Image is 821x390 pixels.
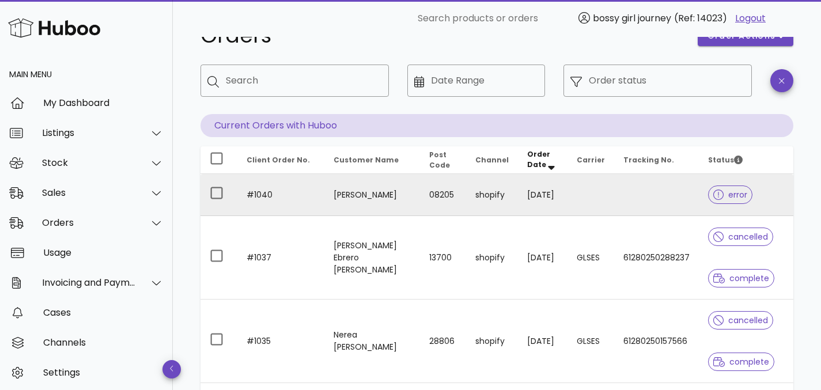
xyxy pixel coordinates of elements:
[18,18,28,28] img: logo_orange.svg
[42,217,136,228] div: Orders
[708,155,743,165] span: Status
[237,300,324,383] td: #1035
[43,367,164,378] div: Settings
[420,300,466,383] td: 28806
[518,216,567,300] td: [DATE]
[334,155,399,165] span: Customer Name
[466,174,518,216] td: shopify
[567,300,614,383] td: GLSES
[713,358,769,366] span: complete
[324,300,421,383] td: Nerea [PERSON_NAME]
[713,191,747,199] span: error
[43,247,164,258] div: Usage
[32,18,56,28] div: v 4.0.25
[567,146,614,174] th: Carrier
[466,300,518,383] td: shopify
[518,300,567,383] td: [DATE]
[420,216,466,300] td: 13700
[324,146,421,174] th: Customer Name
[567,216,614,300] td: GLSES
[200,25,684,46] h1: Orders
[518,146,567,174] th: Order Date: Sorted descending. Activate to remove sorting.
[614,300,699,383] td: 61280250157566
[43,337,164,348] div: Channels
[8,16,100,40] img: Huboo Logo
[420,174,466,216] td: 08205
[614,146,699,174] th: Tracking No.
[237,146,324,174] th: Client Order No.
[324,216,421,300] td: [PERSON_NAME] Ebrero [PERSON_NAME]
[527,149,550,169] span: Order Date
[429,150,450,170] span: Post Code
[324,174,421,216] td: [PERSON_NAME]
[18,30,28,39] img: website_grey.svg
[466,216,518,300] td: shopify
[713,233,768,241] span: cancelled
[42,157,136,168] div: Stock
[735,12,766,25] a: Logout
[42,277,136,288] div: Invoicing and Payments
[43,307,164,318] div: Cases
[42,127,136,138] div: Listings
[30,30,129,39] div: Dominio: [DOMAIN_NAME]
[614,216,699,300] td: 61280250288237
[674,12,727,25] span: (Ref: 14023)
[466,146,518,174] th: Channel
[518,174,567,216] td: [DATE]
[135,68,183,75] div: Palabras clave
[237,216,324,300] td: #1037
[247,155,310,165] span: Client Order No.
[48,67,57,76] img: tab_domain_overview_orange.svg
[623,155,674,165] span: Tracking No.
[577,155,605,165] span: Carrier
[43,97,164,108] div: My Dashboard
[123,67,132,76] img: tab_keywords_by_traffic_grey.svg
[60,68,88,75] div: Dominio
[420,146,466,174] th: Post Code
[200,114,793,137] p: Current Orders with Huboo
[713,274,769,282] span: complete
[475,155,509,165] span: Channel
[593,12,671,25] span: bossy girl journey
[237,174,324,216] td: #1040
[699,146,793,174] th: Status
[42,187,136,198] div: Sales
[713,316,768,324] span: cancelled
